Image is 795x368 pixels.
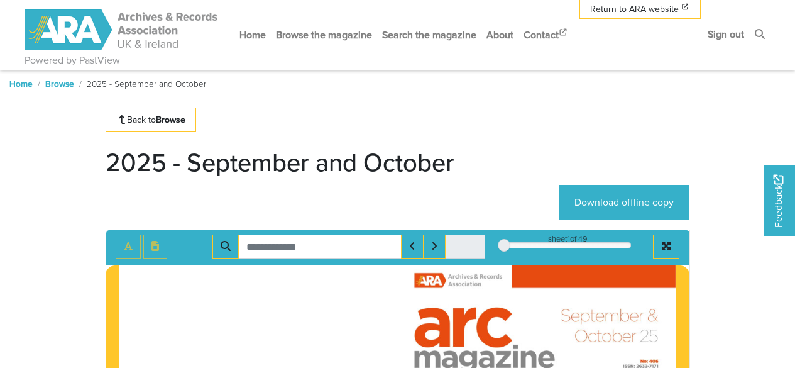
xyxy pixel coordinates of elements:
[234,18,271,52] a: Home
[559,185,689,220] a: Download offline copy
[45,77,74,90] a: Browse
[156,113,185,126] strong: Browse
[25,53,120,68] a: Powered by PastView
[481,18,518,52] a: About
[504,233,631,245] div: sheet of 49
[771,175,786,228] span: Feedback
[25,3,219,57] a: ARA - ARC Magazine | Powered by PastView logo
[764,165,795,236] a: Would you like to provide feedback?
[377,18,481,52] a: Search the magazine
[653,235,679,259] button: Full screen mode
[590,3,679,16] span: Return to ARA website
[106,108,197,132] a: Back toBrowse
[238,235,402,259] input: Search for
[25,9,219,50] img: ARA - ARC Magazine | Powered by PastView
[212,235,239,259] button: Search
[703,18,749,51] a: Sign out
[567,233,570,245] span: 1
[87,77,206,90] span: 2025 - September and October
[9,77,33,90] a: Home
[116,235,141,259] button: Toggle text selection (Alt+T)
[271,18,377,52] a: Browse the magazine
[423,235,446,259] button: Next Match
[401,235,424,259] button: Previous Match
[106,147,454,177] h1: 2025 - September and October
[143,235,167,259] button: Open transcription window
[518,18,574,52] a: Contact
